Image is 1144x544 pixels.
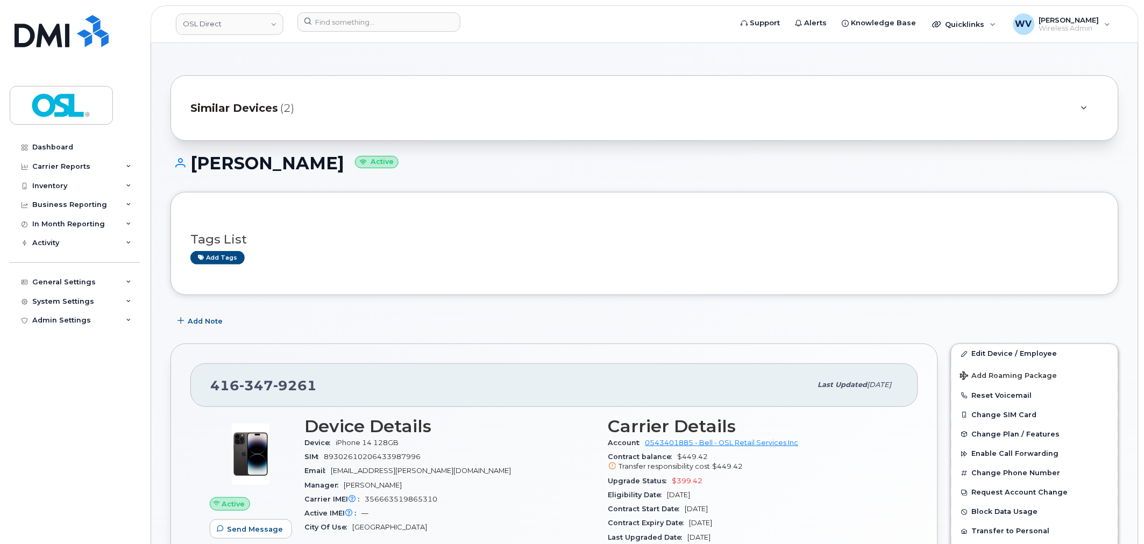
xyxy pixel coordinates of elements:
[190,101,278,116] span: Similar Devices
[690,519,713,527] span: [DATE]
[280,101,294,116] span: (2)
[951,405,1118,425] button: Change SIM Card
[608,533,688,541] span: Last Upgraded Date
[190,251,245,264] a: Add tags
[960,371,1057,382] span: Add Roaming Package
[608,491,667,499] span: Eligibility Date
[713,462,743,470] span: $449.42
[608,453,899,472] span: $449.42
[972,450,1059,458] span: Enable Call Forwarding
[170,154,1119,173] h1: [PERSON_NAME]
[361,509,368,517] span: —
[667,491,691,499] span: [DATE]
[304,417,595,436] h3: Device Details
[672,477,703,485] span: $399.42
[218,422,283,486] img: image20231002-3703462-njx0qo.jpeg
[210,519,292,539] button: Send Message
[210,377,317,393] span: 416
[188,316,223,326] span: Add Note
[951,444,1118,463] button: Enable Call Forwarding
[608,519,690,527] span: Contract Expiry Date
[608,417,899,436] h3: Carrier Details
[239,377,273,393] span: 347
[344,481,402,489] span: [PERSON_NAME]
[304,481,344,489] span: Manager
[951,521,1118,541] button: Transfer to Personal
[951,344,1118,363] a: Edit Device / Employee
[951,364,1118,386] button: Add Roaming Package
[304,509,361,517] span: Active IMEI
[868,381,892,389] span: [DATE]
[645,439,799,447] a: 0543401885 - Bell - OSL Retail Services Inc
[190,233,1099,246] h3: Tags List
[951,463,1118,483] button: Change Phone Number
[336,439,399,447] span: iPhone 14 128GB
[352,523,427,531] span: [GEOGRAPHIC_DATA]
[304,523,352,531] span: City Of Use
[688,533,711,541] span: [DATE]
[227,524,283,534] span: Send Message
[331,467,511,475] span: [EMAIL_ADDRESS][PERSON_NAME][DOMAIN_NAME]
[170,311,232,331] button: Add Note
[304,439,336,447] span: Device
[951,483,1118,502] button: Request Account Change
[324,453,421,461] span: 89302610206433987996
[608,439,645,447] span: Account
[951,502,1118,521] button: Block Data Usage
[951,425,1118,444] button: Change Plan / Features
[222,499,245,509] span: Active
[355,156,399,168] small: Active
[304,467,331,475] span: Email
[273,377,317,393] span: 9261
[619,462,710,470] span: Transfer responsibility cost
[818,381,868,389] span: Last updated
[304,453,324,461] span: SIM
[972,430,1060,438] span: Change Plan / Features
[608,453,678,461] span: Contract balance
[608,477,672,485] span: Upgrade Status
[951,386,1118,405] button: Reset Voicemail
[304,495,365,503] span: Carrier IMEI
[365,495,437,503] span: 356663519865310
[685,505,708,513] span: [DATE]
[608,505,685,513] span: Contract Start Date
